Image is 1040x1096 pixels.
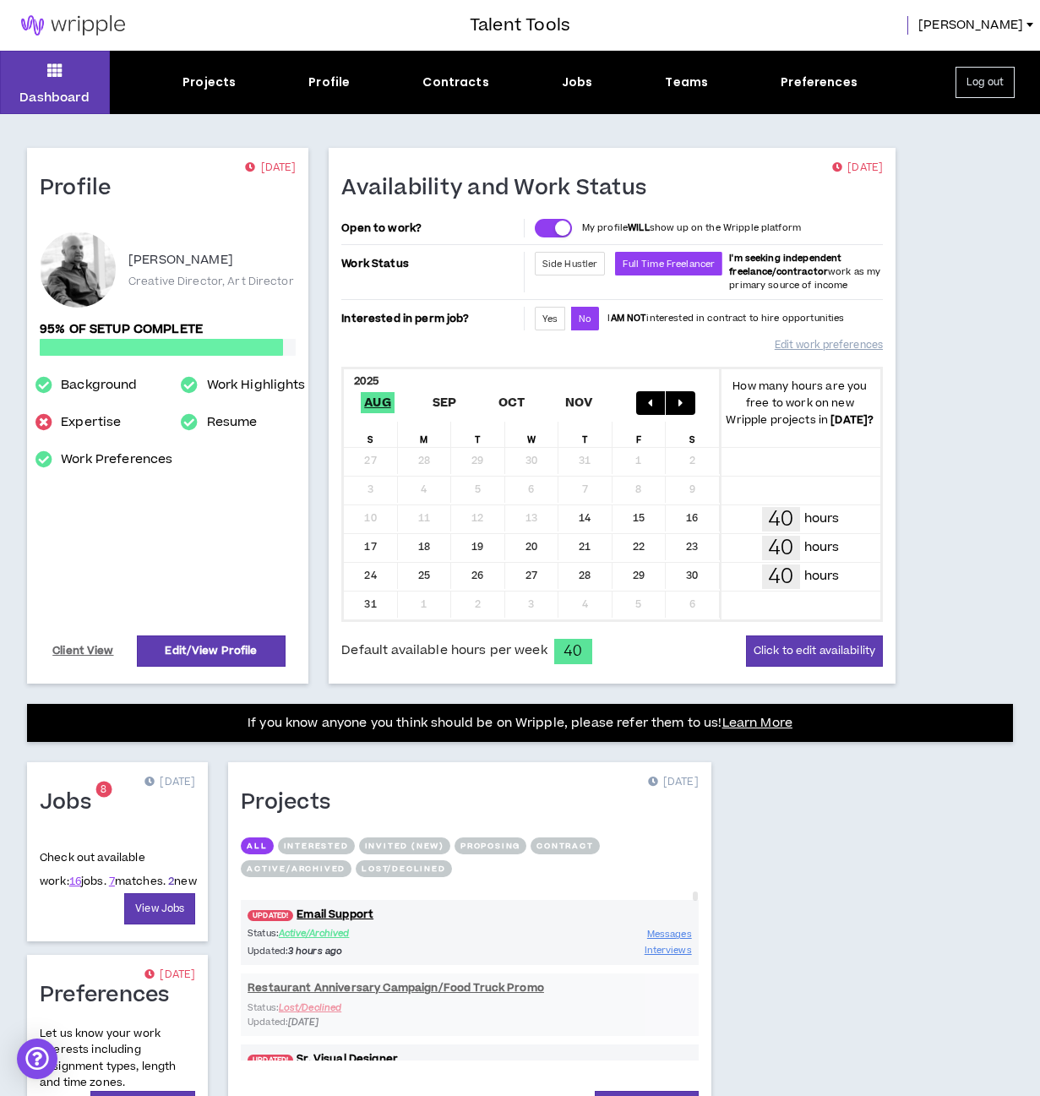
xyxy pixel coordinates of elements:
[628,221,650,234] strong: WILL
[95,782,112,798] sup: 8
[647,926,692,942] a: Messages
[278,837,355,854] button: Interested
[207,375,306,395] a: Work Highlights
[451,422,504,447] div: T
[248,910,293,921] span: UPDATED!
[241,837,273,854] button: All
[40,320,296,339] p: 95% of setup complete
[531,837,599,854] button: Contract
[804,567,840,586] p: hours
[722,714,792,732] a: Learn More
[579,313,591,325] span: No
[720,378,880,428] p: How many hours are you free to work on new Wripple projects in
[50,636,117,666] a: Client View
[248,713,792,733] p: If you know anyone you think should be on Wripple, please refer them to us!
[128,274,294,289] p: Creative Director, Art Director
[648,774,699,791] p: [DATE]
[288,945,342,957] i: 3 hours ago
[279,927,350,940] span: Active/Archived
[341,221,520,235] p: Open to work?
[168,874,174,889] a: 2
[562,392,596,413] span: Nov
[137,635,286,667] a: Edit/View Profile
[341,641,547,660] span: Default available hours per week
[144,967,195,984] p: [DATE]
[344,422,397,447] div: S
[109,874,115,889] a: 7
[429,392,460,413] span: Sep
[611,312,647,324] strong: AM NOT
[241,907,699,923] a: UPDATED!Email Support
[647,928,692,941] span: Messages
[354,374,378,389] b: 2025
[775,330,883,360] a: Edit work preferences
[729,252,841,278] b: I'm seeking independent freelance/contractor
[308,74,350,91] div: Profile
[470,13,570,38] h3: Talent Tools
[398,422,451,447] div: M
[248,944,470,958] p: Updated:
[69,874,106,889] span: jobs.
[341,307,520,330] p: Interested in perm job?
[241,860,351,877] button: Active/Archived
[832,160,883,177] p: [DATE]
[40,789,104,816] h1: Jobs
[359,837,450,854] button: Invited (new)
[61,375,137,395] a: Background
[645,942,692,958] a: Interviews
[168,874,197,889] span: new
[746,635,883,667] button: Click to edit availability
[804,538,840,557] p: hours
[19,89,90,106] p: Dashboard
[361,392,395,413] span: Aug
[40,232,116,308] div: Rick K.
[542,258,598,270] span: Side Hustler
[495,392,529,413] span: Oct
[109,874,166,889] span: matches.
[241,1051,699,1067] a: UPDATED!Sr. Visual Designer
[144,774,195,791] p: [DATE]
[830,412,874,428] b: [DATE] ?
[455,837,526,854] button: Proposing
[558,422,612,447] div: T
[804,510,840,528] p: hours
[40,175,124,202] h1: Profile
[241,789,343,816] h1: Projects
[665,74,708,91] div: Teams
[40,850,197,889] p: Check out available work:
[607,312,844,325] p: I interested in contract to hire opportunities
[729,252,880,292] span: work as my primary source of income
[505,422,558,447] div: W
[69,874,81,889] a: 16
[356,860,451,877] button: Lost/Declined
[341,252,520,275] p: Work Status
[248,1055,293,1066] span: UPDATED!
[40,982,182,1009] h1: Preferences
[666,422,719,447] div: S
[101,782,106,797] span: 8
[341,175,659,202] h1: Availability and Work Status
[207,412,258,433] a: Resume
[582,221,801,235] p: My profile show up on the Wripple platform
[422,74,488,91] div: Contracts
[542,313,558,325] span: Yes
[248,926,470,941] p: Status:
[61,450,172,470] a: Work Preferences
[562,74,593,91] div: Jobs
[182,74,236,91] div: Projects
[61,412,121,433] a: Expertise
[124,893,195,924] a: View Jobs
[128,250,233,270] p: [PERSON_NAME]
[245,160,296,177] p: [DATE]
[613,422,666,447] div: F
[781,74,858,91] div: Preferences
[40,1026,195,1091] p: Let us know your work interests including assignment types, length and time zones.
[645,944,692,957] span: Interviews
[918,16,1023,35] span: [PERSON_NAME]
[17,1039,57,1079] div: Open Intercom Messenger
[956,67,1015,98] button: Log out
